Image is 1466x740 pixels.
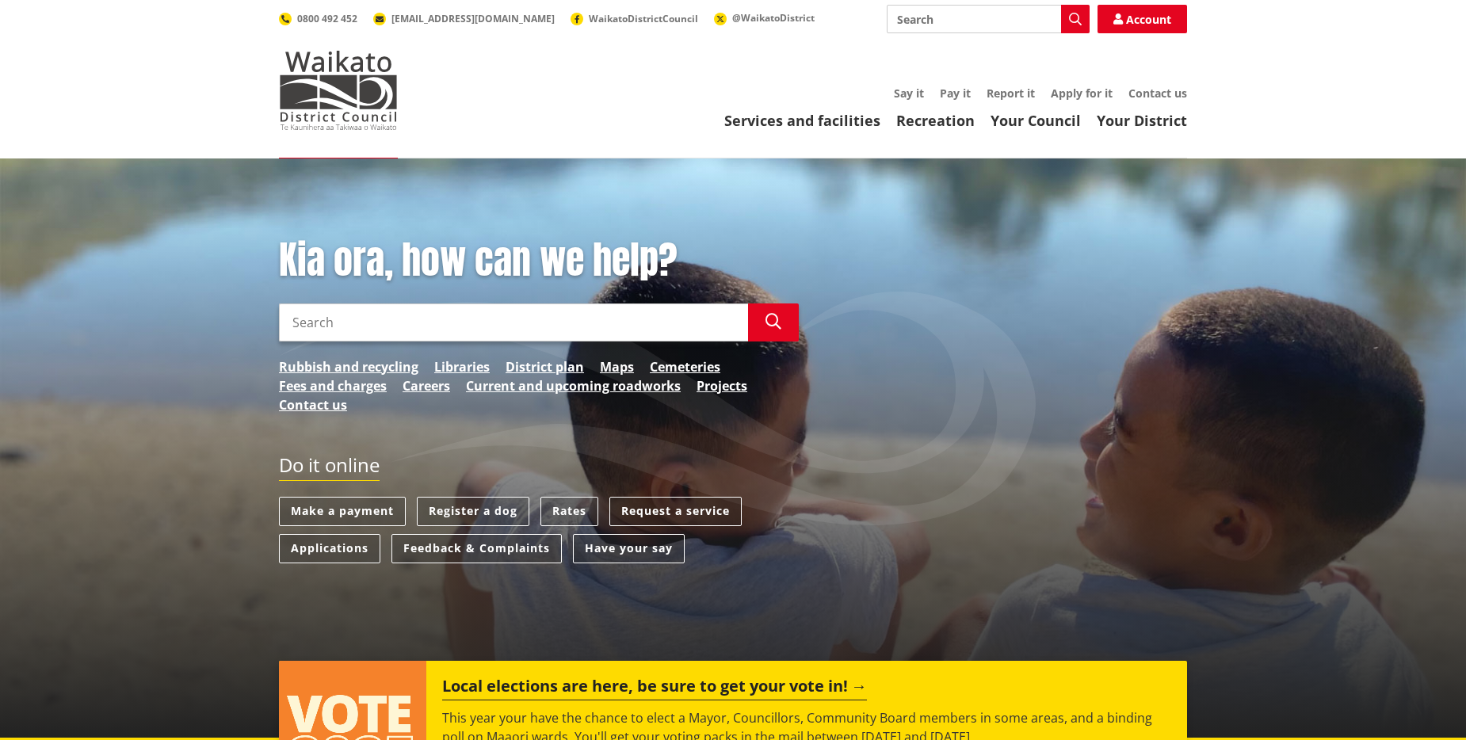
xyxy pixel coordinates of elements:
[279,238,799,284] h1: Kia ora, how can we help?
[279,357,418,376] a: Rubbish and recycling
[609,497,742,526] a: Request a service
[442,677,867,700] h2: Local elections are here, be sure to get your vote in!
[279,534,380,563] a: Applications
[896,111,975,130] a: Recreation
[732,11,815,25] span: @WaikatoDistrict
[573,534,685,563] a: Have your say
[391,12,555,25] span: [EMAIL_ADDRESS][DOMAIN_NAME]
[650,357,720,376] a: Cemeteries
[991,111,1081,130] a: Your Council
[279,303,748,341] input: Search input
[297,12,357,25] span: 0800 492 452
[279,454,380,482] h2: Do it online
[279,395,347,414] a: Contact us
[417,497,529,526] a: Register a dog
[403,376,450,395] a: Careers
[434,357,490,376] a: Libraries
[279,497,406,526] a: Make a payment
[1051,86,1113,101] a: Apply for it
[391,534,562,563] a: Feedback & Complaints
[600,357,634,376] a: Maps
[279,12,357,25] a: 0800 492 452
[589,12,698,25] span: WaikatoDistrictCouncil
[987,86,1035,101] a: Report it
[940,86,971,101] a: Pay it
[279,51,398,130] img: Waikato District Council - Te Kaunihera aa Takiwaa o Waikato
[506,357,584,376] a: District plan
[724,111,880,130] a: Services and facilities
[279,376,387,395] a: Fees and charges
[1098,5,1187,33] a: Account
[466,376,681,395] a: Current and upcoming roadworks
[894,86,924,101] a: Say it
[1097,111,1187,130] a: Your District
[571,12,698,25] a: WaikatoDistrictCouncil
[697,376,747,395] a: Projects
[887,5,1090,33] input: Search input
[373,12,555,25] a: [EMAIL_ADDRESS][DOMAIN_NAME]
[1128,86,1187,101] a: Contact us
[714,11,815,25] a: @WaikatoDistrict
[540,497,598,526] a: Rates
